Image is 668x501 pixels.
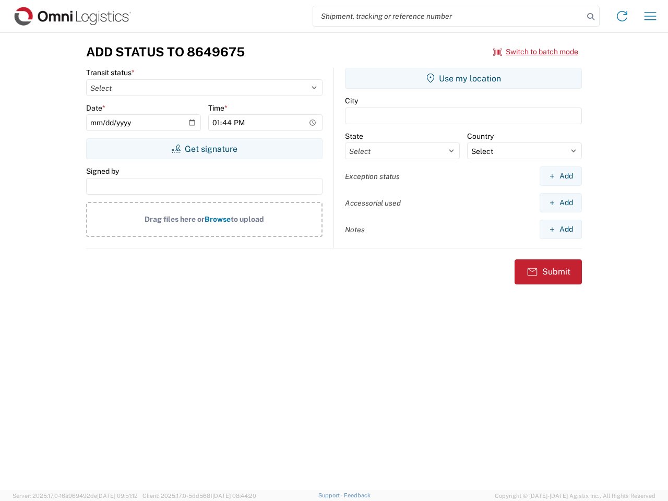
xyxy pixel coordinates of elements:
[345,68,582,89] button: Use my location
[540,193,582,212] button: Add
[345,172,400,181] label: Exception status
[345,198,401,208] label: Accessorial used
[345,132,363,141] label: State
[86,44,245,59] h3: Add Status to 8649675
[318,492,344,498] a: Support
[97,493,138,499] span: [DATE] 09:51:12
[345,225,365,234] label: Notes
[540,166,582,186] button: Add
[86,138,323,159] button: Get signature
[467,132,494,141] label: Country
[515,259,582,284] button: Submit
[205,215,231,223] span: Browse
[145,215,205,223] span: Drag files here or
[495,491,655,500] span: Copyright © [DATE]-[DATE] Agistix Inc., All Rights Reserved
[86,166,119,176] label: Signed by
[313,6,583,26] input: Shipment, tracking or reference number
[493,43,578,61] button: Switch to batch mode
[208,103,228,113] label: Time
[142,493,256,499] span: Client: 2025.17.0-5dd568f
[86,68,135,77] label: Transit status
[212,493,256,499] span: [DATE] 08:44:20
[231,215,264,223] span: to upload
[540,220,582,239] button: Add
[345,96,358,105] label: City
[344,492,371,498] a: Feedback
[13,493,138,499] span: Server: 2025.17.0-16a969492de
[86,103,105,113] label: Date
